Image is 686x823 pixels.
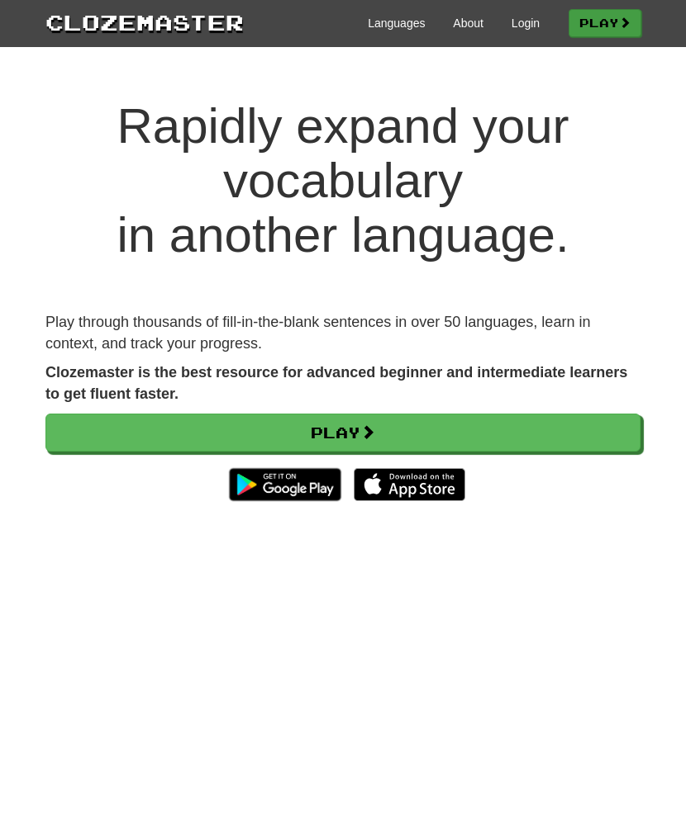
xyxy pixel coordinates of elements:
a: Play [45,414,641,452]
img: Get it on Google Play [221,460,349,509]
a: About [453,15,484,31]
a: Languages [368,15,425,31]
strong: Clozemaster is the best resource for advanced beginner and intermediate learners to get fluent fa... [45,364,627,402]
a: Login [512,15,540,31]
p: Play through thousands of fill-in-the-blank sentences in over 50 languages, learn in context, and... [45,312,641,354]
a: Play [569,9,641,37]
a: Clozemaster [45,7,244,37]
img: Download_on_the_App_Store_Badge_US-UK_135x40-25178aeef6eb6b83b96f5f2d004eda3bffbb37122de64afbaef7... [354,468,465,501]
